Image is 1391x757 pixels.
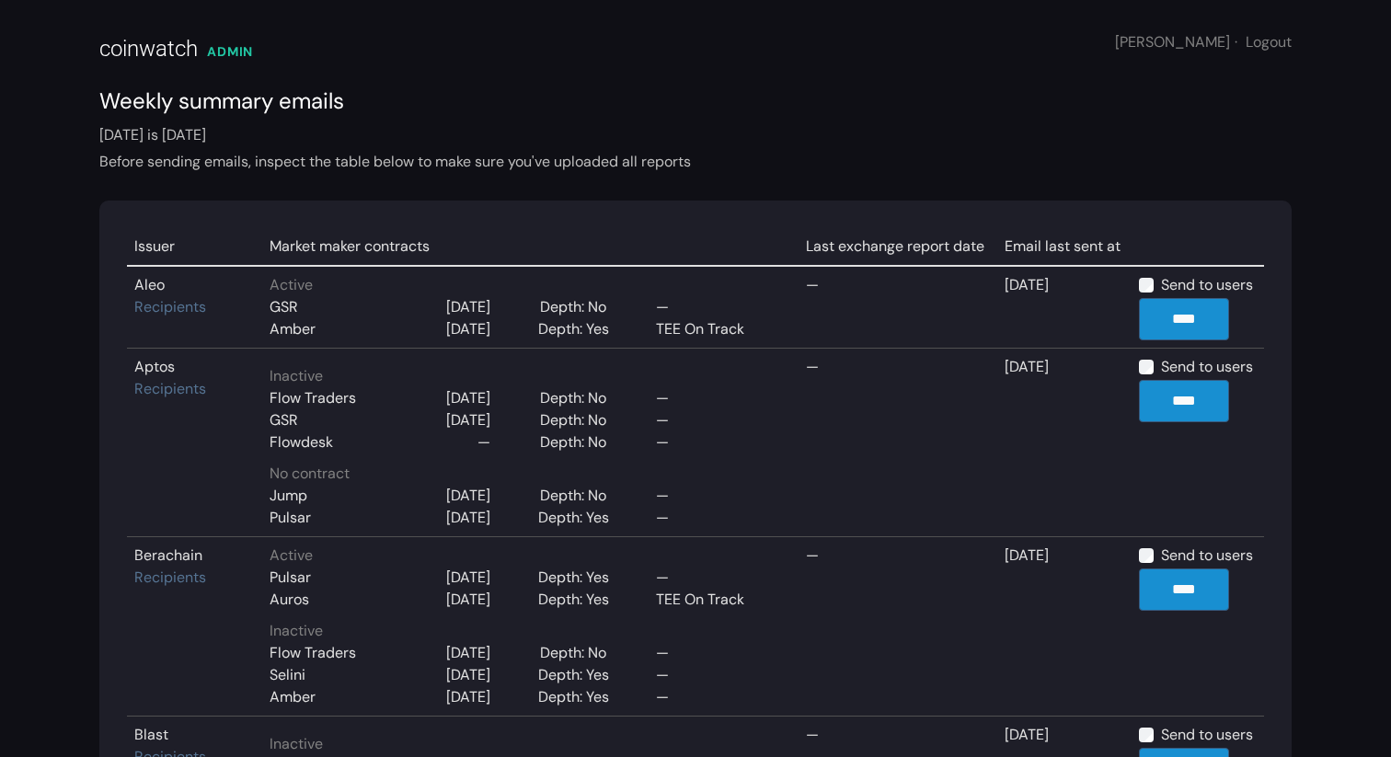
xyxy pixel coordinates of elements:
[99,32,198,65] div: coinwatch
[270,463,790,485] div: No contract
[207,42,253,62] div: ADMIN
[799,349,997,537] td: —
[997,266,1132,349] td: [DATE]
[270,387,356,409] div: Flow Traders
[656,686,776,708] div: —
[1161,274,1253,296] label: Send to users
[538,567,618,589] div: Depth: Yes
[446,589,490,611] div: [DATE]
[656,507,776,529] div: —
[99,85,1292,118] div: Weekly summary emails
[1161,545,1253,567] label: Send to users
[446,686,490,708] div: [DATE]
[270,318,316,340] div: Amber
[446,387,490,409] div: [DATE]
[446,642,490,664] div: [DATE]
[997,228,1132,266] td: Email last sent at
[134,568,206,587] a: Recipients
[656,664,776,686] div: —
[134,275,165,294] a: Aleo
[538,686,618,708] div: Depth: Yes
[538,318,618,340] div: Depth: Yes
[446,296,490,318] div: [DATE]
[134,297,206,316] a: Recipients
[270,507,311,529] div: Pulsar
[446,485,490,507] div: [DATE]
[1161,724,1253,746] label: Send to users
[540,485,615,507] div: Depth: No
[1246,32,1292,52] a: Logout
[1235,32,1237,52] span: ·
[997,349,1132,537] td: [DATE]
[1115,31,1292,53] div: [PERSON_NAME]
[446,507,490,529] div: [DATE]
[134,545,202,565] a: Berachain
[656,567,776,589] div: —
[656,431,776,453] div: —
[262,228,798,266] td: Market maker contracts
[270,567,311,589] div: Pulsar
[270,733,790,755] div: Inactive
[270,642,356,664] div: Flow Traders
[270,545,790,567] div: Active
[997,537,1132,717] td: [DATE]
[540,431,615,453] div: Depth: No
[538,589,618,611] div: Depth: Yes
[656,318,776,340] div: TEE On Track
[799,228,997,266] td: Last exchange report date
[127,228,262,266] td: Issuer
[270,620,790,642] div: Inactive
[270,296,298,318] div: GSR
[446,409,490,431] div: [DATE]
[446,567,490,589] div: [DATE]
[99,124,1292,173] div: [DATE] is [DATE]
[270,365,790,387] div: Inactive
[446,318,490,340] div: [DATE]
[270,589,309,611] div: Auros
[270,274,790,296] div: Active
[656,485,776,507] div: —
[540,409,615,431] div: Depth: No
[540,642,615,664] div: Depth: No
[270,485,307,507] div: Jump
[99,151,1292,173] div: Before sending emails, inspect the table below to make sure you've uploaded all reports
[656,409,776,431] div: —
[799,537,997,717] td: —
[538,507,618,529] div: Depth: Yes
[270,686,316,708] div: Amber
[1161,356,1253,378] label: Send to users
[540,387,615,409] div: Depth: No
[270,664,305,686] div: Selini
[656,642,776,664] div: —
[477,431,490,453] div: —
[540,296,615,318] div: Depth: No
[270,409,298,431] div: GSR
[134,357,175,376] a: Aptos
[656,296,776,318] div: —
[799,266,997,349] td: —
[656,387,776,409] div: —
[134,725,168,744] a: Blast
[656,589,776,611] div: TEE On Track
[134,379,206,398] a: Recipients
[446,664,490,686] div: [DATE]
[270,431,333,453] div: Flowdesk
[538,664,618,686] div: Depth: Yes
